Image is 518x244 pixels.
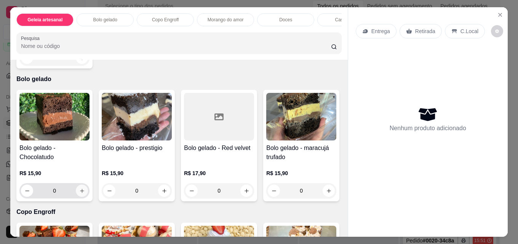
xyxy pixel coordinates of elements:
label: Pesquisa [21,35,42,41]
h4: Bolo gelado - Red velvet [184,144,254,153]
h4: Bolo gelado - Chocolatudo [19,144,90,162]
img: product-image [19,93,90,140]
p: Geleia artesanal [27,17,62,23]
p: R$ 17,90 [184,169,254,177]
p: Copo Engroff [152,17,179,23]
p: Bolo gelado [16,75,342,84]
p: Entrega [371,27,390,35]
p: Nenhum produto adicionado [390,124,466,133]
button: decrease-product-quantity [21,185,33,197]
button: Close [494,9,506,21]
p: Bolo gelado [93,17,117,23]
p: Doces [279,17,292,23]
button: increase-product-quantity [158,185,170,197]
p: C.Local [460,27,478,35]
img: product-image [266,93,336,140]
button: increase-product-quantity [240,185,253,197]
button: decrease-product-quantity [103,185,115,197]
h4: Bolo gelado - maracujá trufado [266,144,336,162]
button: increase-product-quantity [76,185,88,197]
p: R$ 15,90 [102,169,172,177]
img: product-image [102,93,172,140]
button: decrease-product-quantity [491,25,503,37]
button: decrease-product-quantity [268,185,280,197]
input: Pesquisa [21,42,331,50]
p: R$ 15,90 [266,169,336,177]
p: Copo Engroff [16,207,342,217]
button: decrease-product-quantity [185,185,198,197]
h4: Bolo gelado - prestigio [102,144,172,153]
p: R$ 15,90 [19,169,90,177]
p: Caseirinho [335,17,357,23]
button: increase-product-quantity [323,185,335,197]
p: Morango do amor [208,17,244,23]
p: Retirada [415,27,435,35]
